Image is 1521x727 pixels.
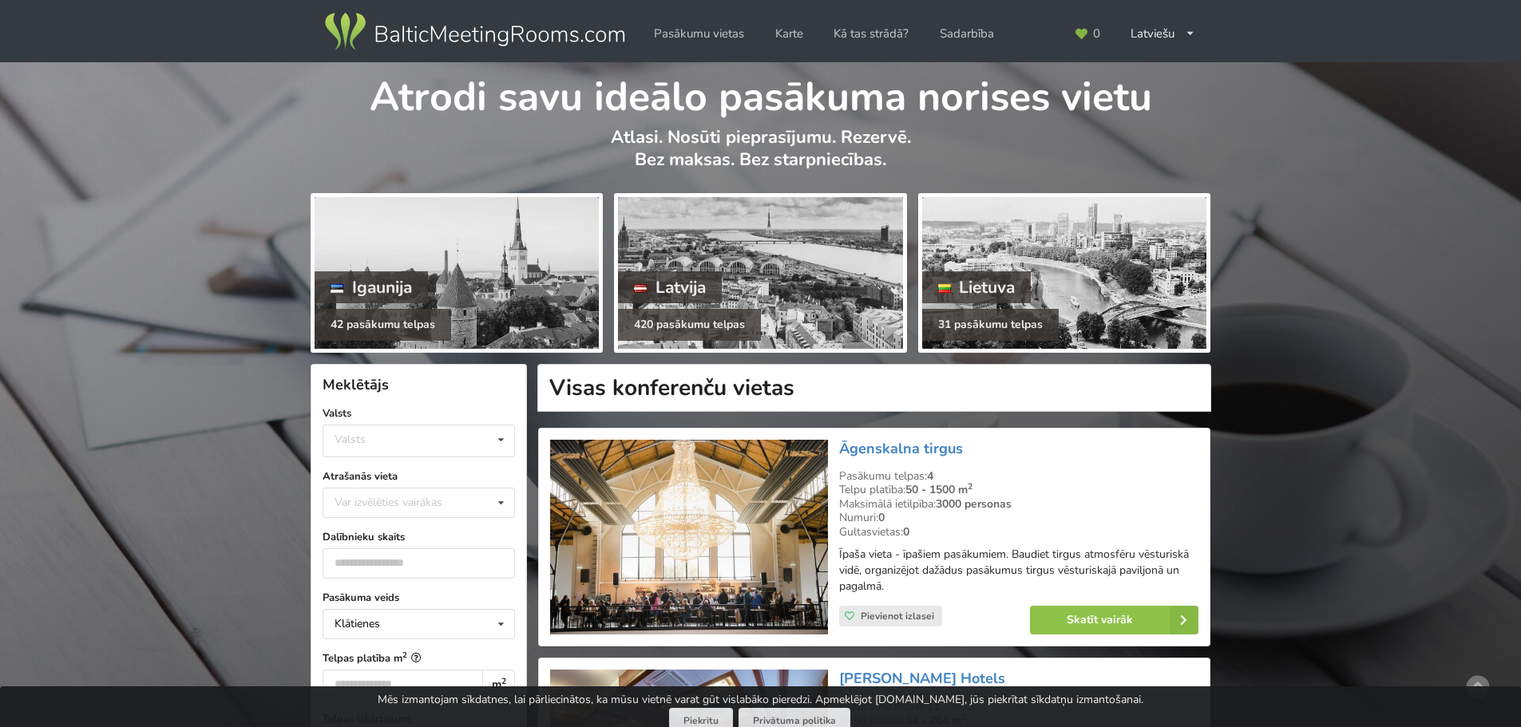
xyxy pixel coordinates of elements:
p: Īpaša vieta - īpašiem pasākumiem. Baudiet tirgus atmosfēru vēsturiskā vidē, organizējot dažādus p... [839,547,1198,595]
img: Baltic Meeting Rooms [322,10,628,54]
div: Gultasvietas: [839,525,1198,539]
div: 31 pasākumu telpas [922,309,1059,341]
label: Atrašanās vieta [323,468,515,484]
span: 0 [1093,28,1100,40]
div: Pasākumu telpas: [839,469,1198,484]
sup: 2 [501,675,506,687]
div: Lietuva [922,271,1032,303]
div: 42 pasākumu telpas [315,309,451,341]
a: [PERSON_NAME] Hotels [839,669,1005,688]
div: 420 pasākumu telpas [618,309,761,341]
a: Āgenskalna tirgus [839,439,963,458]
div: Latviešu [1119,18,1206,49]
a: Karte [764,18,814,49]
label: Pasākuma veids [323,590,515,606]
h1: Visas konferenču vietas [537,364,1211,412]
div: Var izvēlēties vairākas [331,493,478,512]
img: Neierastas vietas | Rīga | Āgenskalna tirgus [550,440,827,635]
label: Dalībnieku skaits [323,529,515,545]
a: Igaunija 42 pasākumu telpas [311,193,603,353]
a: Skatīt vairāk [1030,606,1198,634]
strong: 0 [878,510,885,525]
a: Sadarbība [929,18,1005,49]
p: Atlasi. Nosūti pieprasījumu. Rezervē. Bez maksas. Bez starpniecības. [311,126,1210,188]
div: Numuri: [839,511,1198,525]
span: Meklētājs [323,375,389,394]
a: Lietuva 31 pasākumu telpas [918,193,1210,353]
div: Telpu platība: [839,483,1198,497]
a: Kā tas strādā? [822,18,920,49]
div: Igaunija [315,271,428,303]
strong: 3000 personas [936,496,1012,512]
label: Valsts [323,405,515,421]
strong: 4 [927,468,933,484]
span: Pievienot izlasei [861,610,934,622]
div: Latvija [618,271,722,303]
strong: 50 - 1500 m [905,482,972,497]
a: Latvija 420 pasākumu telpas [614,193,906,353]
sup: 2 [402,650,407,660]
h1: Atrodi savu ideālo pasākuma norises vietu [311,62,1210,123]
div: Valsts [335,433,366,446]
a: Pasākumu vietas [643,18,755,49]
sup: 2 [968,480,972,492]
strong: 0 [903,524,909,539]
label: Telpas platība m [323,650,515,666]
div: Maksimālā ietilpība: [839,497,1198,512]
div: Klātienes [335,618,380,630]
div: m [482,670,515,700]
